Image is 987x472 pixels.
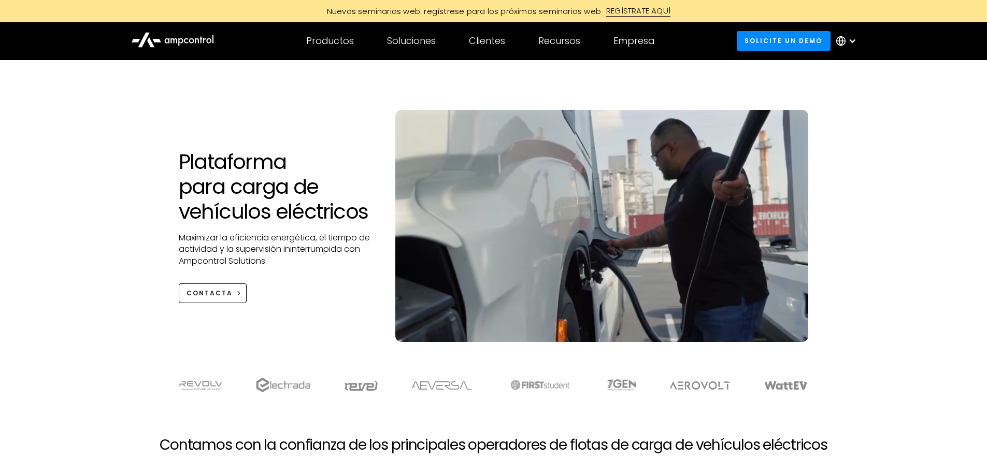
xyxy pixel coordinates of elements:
[538,35,580,47] div: Recursos
[469,35,505,47] div: Clientes
[306,35,354,47] div: Productos
[179,283,247,303] a: CONTACTA
[187,289,233,298] div: CONTACTA
[160,436,827,454] h2: Contamos con la confianza de los principales operadores de flotas de carga de vehículos eléctricos
[179,232,375,267] p: Maximizar la eficiencia energética, el tiempo de actividad y la supervisión ininterrumpida con Am...
[256,378,310,392] img: electrada logo
[179,149,375,224] h1: Plataforma para carga de vehículos eléctricos
[737,31,831,50] a: Solicite un demo
[613,35,654,47] div: Empresa
[317,6,606,17] div: Nuevos seminarios web: regístrese para los próximos seminarios web
[606,5,670,17] div: REGÍSTRATE AQUÍ
[669,381,731,390] img: Aerovolt Logo
[261,5,727,17] a: Nuevos seminarios web: regístrese para los próximos seminarios webREGÍSTRATE AQUÍ
[387,35,436,47] div: Soluciones
[764,381,808,390] img: WattEV logo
